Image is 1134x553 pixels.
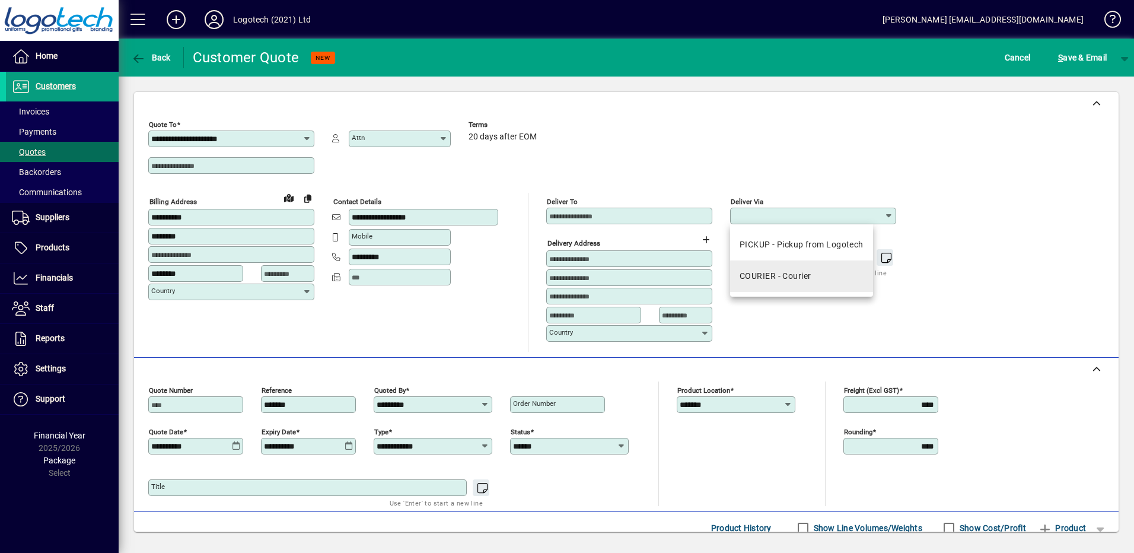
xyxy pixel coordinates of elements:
[151,482,165,491] mat-label: Title
[677,386,730,394] mat-label: Product location
[195,9,233,30] button: Profile
[549,328,573,336] mat-label: Country
[316,54,330,62] span: NEW
[1005,48,1031,67] span: Cancel
[12,187,82,197] span: Communications
[157,9,195,30] button: Add
[352,232,372,240] mat-label: Mobile
[374,427,388,436] mat-label: Type
[957,522,1026,534] label: Show Cost/Profit
[706,517,776,539] button: Product History
[36,333,65,343] span: Reports
[149,427,183,436] mat-label: Quote date
[262,427,296,436] mat-label: Expiry date
[36,243,69,252] span: Products
[12,107,49,116] span: Invoices
[193,48,300,67] div: Customer Quote
[128,47,174,68] button: Back
[34,431,85,440] span: Financial Year
[36,364,66,373] span: Settings
[12,167,61,177] span: Backorders
[731,198,763,206] mat-label: Deliver via
[1002,47,1034,68] button: Cancel
[6,294,119,323] a: Staff
[374,386,406,394] mat-label: Quoted by
[6,101,119,122] a: Invoices
[36,212,69,222] span: Suppliers
[844,427,872,436] mat-label: Rounding
[469,121,540,129] span: Terms
[1038,519,1086,538] span: Product
[151,287,175,295] mat-label: Country
[1058,53,1063,62] span: S
[6,142,119,162] a: Quotes
[513,399,556,408] mat-label: Order number
[696,230,715,249] button: Choose address
[119,47,184,68] app-page-header-button: Back
[131,53,171,62] span: Back
[711,519,772,538] span: Product History
[1095,2,1119,41] a: Knowledge Base
[12,127,56,136] span: Payments
[811,522,922,534] label: Show Line Volumes/Weights
[730,260,873,292] mat-option: COURIER - Courier
[6,263,119,293] a: Financials
[469,132,537,142] span: 20 days after EOM
[740,239,864,251] div: PICKUP - Pickup from Logotech
[6,384,119,414] a: Support
[36,51,58,61] span: Home
[12,147,46,157] span: Quotes
[279,188,298,207] a: View on map
[6,324,119,354] a: Reports
[233,10,311,29] div: Logotech (2021) Ltd
[149,120,177,129] mat-label: Quote To
[149,386,193,394] mat-label: Quote number
[6,182,119,202] a: Communications
[36,303,54,313] span: Staff
[844,386,899,394] mat-label: Freight (excl GST)
[1052,47,1113,68] button: Save & Email
[36,81,76,91] span: Customers
[1032,517,1092,539] button: Product
[511,427,530,436] mat-label: Status
[43,456,75,465] span: Package
[6,233,119,263] a: Products
[740,270,811,282] div: COURIER - Courier
[262,386,292,394] mat-label: Reference
[6,162,119,182] a: Backorders
[6,122,119,142] a: Payments
[298,189,317,208] button: Copy to Delivery address
[730,229,873,260] mat-option: PICKUP - Pickup from Logotech
[390,496,483,510] mat-hint: Use 'Enter' to start a new line
[547,198,578,206] mat-label: Deliver To
[352,134,365,142] mat-label: Attn
[6,354,119,384] a: Settings
[883,10,1084,29] div: [PERSON_NAME] [EMAIL_ADDRESS][DOMAIN_NAME]
[6,42,119,71] a: Home
[6,203,119,233] a: Suppliers
[1058,48,1107,67] span: ave & Email
[36,394,65,403] span: Support
[36,273,73,282] span: Financials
